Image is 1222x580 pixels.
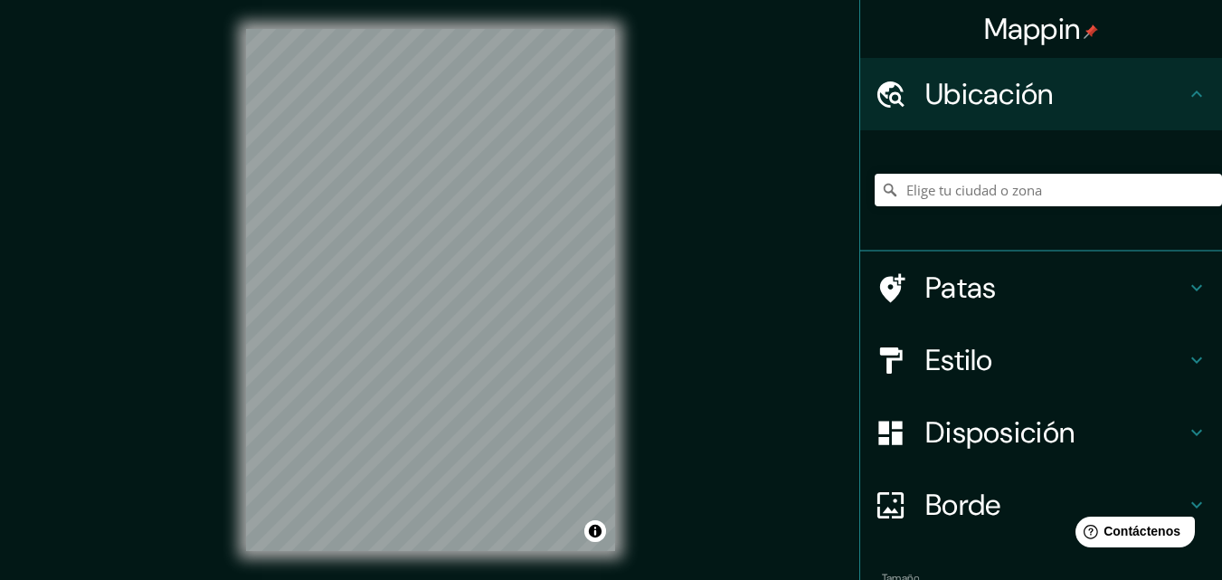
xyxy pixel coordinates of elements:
[925,414,1075,452] font: Disposición
[925,269,997,307] font: Patas
[1084,24,1098,39] img: pin-icon.png
[860,396,1222,469] div: Disposición
[860,324,1222,396] div: Estilo
[860,58,1222,130] div: Ubicación
[860,469,1222,541] div: Borde
[925,75,1054,113] font: Ubicación
[584,520,606,542] button: Activar o desactivar atribución
[925,341,993,379] font: Estilo
[1061,509,1202,560] iframe: Lanzador de widgets de ayuda
[984,10,1081,48] font: Mappin
[925,486,1001,524] font: Borde
[875,174,1222,206] input: Elige tu ciudad o zona
[860,252,1222,324] div: Patas
[246,29,615,551] canvas: Mapa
